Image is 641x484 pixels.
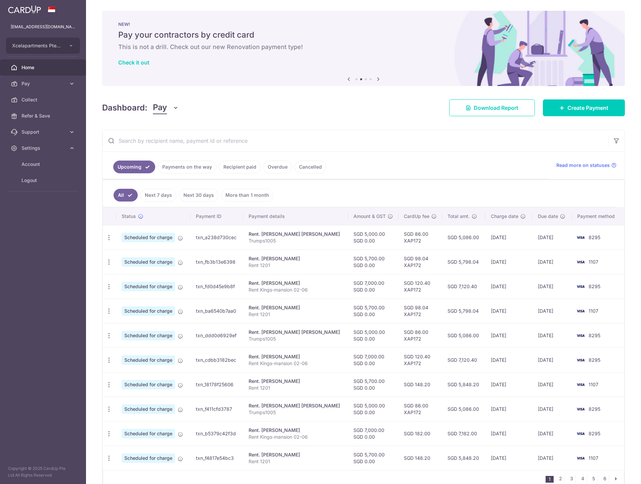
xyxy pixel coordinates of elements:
span: 8295 [589,283,600,289]
button: Pay [153,101,179,114]
td: SGD 7,182.00 [442,421,485,446]
a: Read more on statuses [556,162,616,169]
td: [DATE] [485,299,532,323]
td: txn_f4817e54bc3 [190,446,243,470]
div: Rent. [PERSON_NAME] [249,304,343,311]
span: Total amt. [447,213,470,220]
img: Renovation banner [102,11,625,86]
span: Logout [22,177,66,184]
td: SGD 7,120.40 [442,274,485,299]
a: Download Report [449,99,535,116]
td: SGD 5,798.04 [442,299,485,323]
th: Payment ID [190,208,243,225]
p: Rent 1201 [249,262,343,269]
td: SGD 98.04 XAP172 [398,299,442,323]
span: Support [22,129,66,135]
span: Collect [22,96,66,103]
a: 3 [567,475,575,483]
div: Rent. [PERSON_NAME] [249,353,343,360]
td: [DATE] [532,348,572,372]
span: Scheduled for charge [122,453,175,463]
span: 1107 [589,308,598,314]
p: Rent 1201 [249,311,343,318]
span: Xcelapartments Pte ltd [12,42,62,49]
td: [DATE] [485,372,532,397]
h4: Dashboard: [102,102,147,114]
span: Settings [22,145,66,151]
p: [EMAIL_ADDRESS][DOMAIN_NAME] [11,24,75,30]
td: [DATE] [485,250,532,274]
td: SGD 5,000.00 SGD 0.00 [348,397,398,421]
td: txn_b5379c42f3d [190,421,243,446]
td: [DATE] [485,225,532,250]
td: [DATE] [485,323,532,348]
li: 1 [546,476,554,483]
span: 8295 [589,406,600,412]
a: 2 [556,475,564,483]
td: SGD 182.00 [398,421,442,446]
td: [DATE] [485,446,532,470]
img: Bank Card [574,381,587,389]
div: Rent. [PERSON_NAME] [249,255,343,262]
span: 8295 [589,333,600,338]
span: 1107 [589,259,598,265]
p: Rent Kings-mansion 02-06 [249,360,343,367]
td: SGD 7,120.40 [442,348,485,372]
td: txn_f411cfd3787 [190,397,243,421]
img: Bank Card [574,332,587,340]
span: Download Report [474,104,518,112]
td: [DATE] [485,348,532,372]
div: Rent. [PERSON_NAME] [PERSON_NAME] [249,231,343,237]
a: Recipient paid [219,161,261,173]
p: Rent Kings-mansion 02-06 [249,434,343,440]
span: Status [122,213,136,220]
td: [DATE] [532,397,572,421]
a: Next 7 days [140,189,176,202]
a: 5 [590,475,598,483]
p: NEW! [118,21,609,27]
td: [DATE] [532,250,572,274]
a: Check it out [118,59,149,66]
td: SGD 120.40 XAP172 [398,348,442,372]
td: [DATE] [532,372,572,397]
div: Rent. [PERSON_NAME] [PERSON_NAME] [249,402,343,409]
td: [DATE] [485,397,532,421]
span: Scheduled for charge [122,257,175,267]
span: Scheduled for charge [122,404,175,414]
img: Bank Card [574,307,587,315]
td: SGD 98.04 XAP172 [398,250,442,274]
td: SGD 5,700.00 SGD 0.00 [348,250,398,274]
h5: Pay your contractors by credit card [118,30,609,40]
button: Xcelapartments Pte ltd [6,38,80,54]
td: SGD 5,848.20 [442,446,485,470]
span: Amount & GST [353,213,386,220]
td: [DATE] [485,421,532,446]
td: [DATE] [532,274,572,299]
span: Scheduled for charge [122,355,175,365]
a: Overdue [263,161,292,173]
img: Bank Card [574,356,587,364]
p: Trumps1005 [249,237,343,244]
span: CardUp fee [404,213,429,220]
td: SGD 5,700.00 SGD 0.00 [348,446,398,470]
td: txn_fb3b13e6398 [190,250,243,274]
img: CardUp [8,5,41,13]
h6: This is not a drill. Check out our new Renovation payment type! [118,43,609,51]
td: SGD 5,086.00 [442,323,485,348]
img: Bank Card [574,405,587,413]
div: Rent. [PERSON_NAME] [PERSON_NAME] [249,329,343,336]
td: txn_18178f25606 [190,372,243,397]
td: txn_fd0d45e9b8f [190,274,243,299]
td: txn_ddd0d6929ef [190,323,243,348]
td: SGD 148.20 [398,446,442,470]
span: 8295 [589,357,600,363]
img: Bank Card [574,282,587,291]
span: Create Payment [567,104,608,112]
td: SGD 7,000.00 SGD 0.00 [348,348,398,372]
td: txn_cdbb3182bec [190,348,243,372]
span: Scheduled for charge [122,380,175,389]
a: Payments on the way [158,161,216,173]
div: Rent. [PERSON_NAME] [249,280,343,287]
a: All [114,189,138,202]
a: More than 1 month [221,189,273,202]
